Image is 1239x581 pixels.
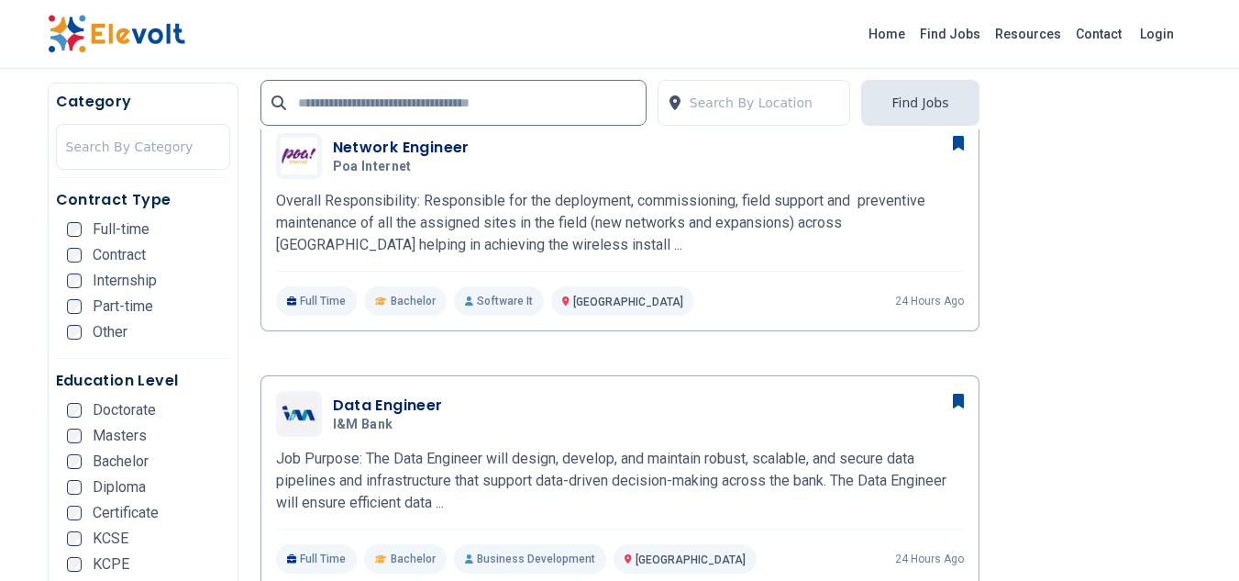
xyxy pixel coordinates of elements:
[276,448,964,514] p: Job Purpose: The Data Engineer will design, develop, and maintain robust, scalable, and secure da...
[333,395,443,417] h3: Data Engineer
[1129,16,1185,52] a: Login
[93,506,159,520] span: Certificate
[67,248,82,263] input: Contract
[67,403,82,418] input: Doctorate
[93,274,157,288] span: Internship
[67,480,82,495] input: Diploma
[1068,19,1129,49] a: Contact
[93,299,153,314] span: Part-time
[67,299,82,314] input: Part-time
[391,294,436,308] span: Bachelor
[93,429,147,443] span: Masters
[67,506,82,520] input: Certificate
[56,189,230,211] h5: Contract Type
[333,417,393,433] span: I&M Bank
[67,274,82,288] input: Internship
[93,248,146,263] span: Contract
[913,19,988,49] a: Find Jobs
[93,557,129,572] span: KCPE
[48,15,185,53] img: Elevolt
[333,137,470,159] h3: Network Engineer
[276,544,358,574] p: Full Time
[93,222,149,237] span: Full-time
[67,325,82,340] input: Other
[67,454,82,469] input: Bachelor
[454,544,606,574] p: Business Development
[67,222,82,237] input: Full-time
[454,286,544,316] p: Software It
[861,19,913,49] a: Home
[93,531,128,546] span: KCSE
[67,557,82,572] input: KCPE
[93,454,149,469] span: Bachelor
[573,296,683,308] span: [GEOGRAPHIC_DATA]
[895,294,964,308] p: 24 hours ago
[391,552,436,566] span: Bachelor
[93,403,156,418] span: Doctorate
[276,190,964,256] p: Overall Responsibility: Responsible for the deployment, commissioning, field support and preventi...
[895,552,964,566] p: 24 hours ago
[93,480,146,495] span: Diploma
[281,396,317,432] img: I&M Bank
[276,391,964,574] a: I&M BankData EngineerI&M BankJob Purpose: The Data Engineer will design, develop, and maintain ro...
[281,138,317,174] img: Poa Internet
[333,159,412,175] span: Poa Internet
[67,429,82,443] input: Masters
[67,531,82,546] input: KCSE
[861,80,979,126] button: Find Jobs
[56,91,230,113] h5: Category
[56,370,230,392] h5: Education Level
[988,19,1068,49] a: Resources
[276,133,964,316] a: Poa InternetNetwork EngineerPoa InternetOverall Responsibility: Responsible for the deployment, c...
[276,286,358,316] p: Full Time
[636,553,746,566] span: [GEOGRAPHIC_DATA]
[93,325,127,340] span: Other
